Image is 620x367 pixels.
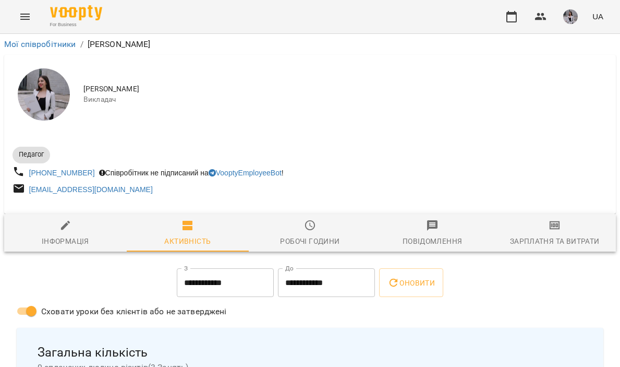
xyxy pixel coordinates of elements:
[38,345,582,361] span: Загальна кількість
[29,185,153,194] a: [EMAIL_ADDRESS][DOMAIN_NAME]
[4,39,76,49] a: Мої співробітники
[403,235,463,247] div: Повідомлення
[18,68,70,121] img: Юлія Г.
[510,235,600,247] div: Зарплатня та Витрати
[29,169,95,177] a: [PHONE_NUMBER]
[387,277,435,289] span: Оновити
[4,38,616,51] nav: breadcrumb
[280,235,339,247] div: Робочі години
[13,150,50,159] span: Педагог
[97,165,286,180] div: Співробітник не підписаний на !
[42,235,89,247] div: Інформація
[588,7,607,26] button: UA
[209,169,282,177] a: VooptyEmployeeBot
[83,84,607,94] span: [PERSON_NAME]
[41,305,227,318] span: Сховати уроки без клієнтів або не затверджені
[592,11,603,22] span: UA
[563,9,578,24] img: 12244b902461e668c4e17ccafab93acf.png
[50,21,102,28] span: For Business
[83,94,607,105] span: Викладач
[88,38,151,51] p: [PERSON_NAME]
[80,38,83,51] li: /
[164,235,211,247] div: Активність
[379,268,443,298] button: Оновити
[13,4,38,29] button: Menu
[50,5,102,20] img: Voopty Logo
